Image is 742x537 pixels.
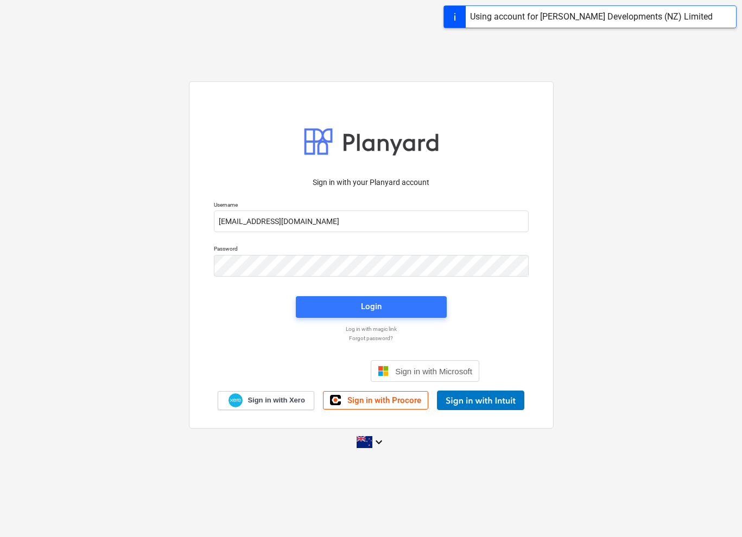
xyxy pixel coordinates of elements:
[257,359,367,383] iframe: Sign in with Google Button
[218,391,314,410] a: Sign in with Xero
[378,366,389,376] img: Microsoft logo
[395,367,472,376] span: Sign in with Microsoft
[372,436,385,449] i: keyboard_arrow_down
[347,395,421,405] span: Sign in with Procore
[214,201,529,210] p: Username
[229,393,243,408] img: Xero logo
[470,10,713,23] div: Using account for [PERSON_NAME] Developments (NZ) Limited
[208,335,534,342] a: Forgot password?
[208,325,534,333] a: Log in with magic link
[214,177,529,188] p: Sign in with your Planyard account
[361,299,382,314] div: Login
[214,245,529,254] p: Password
[323,391,428,410] a: Sign in with Procore
[248,395,305,405] span: Sign in with Xero
[296,296,447,318] button: Login
[214,210,529,232] input: Username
